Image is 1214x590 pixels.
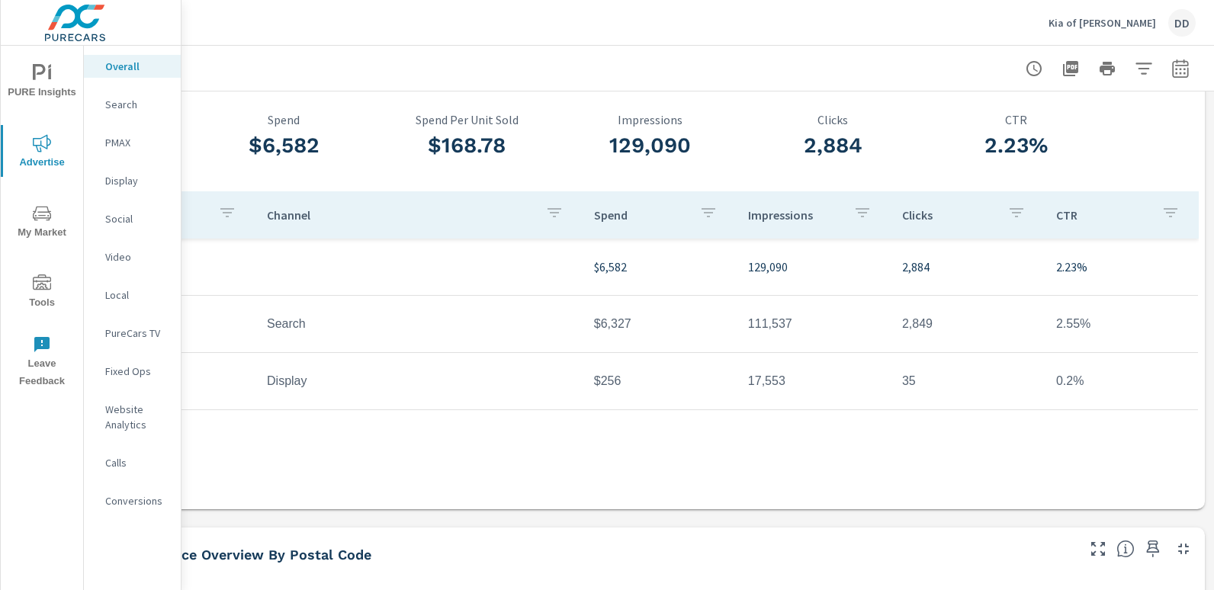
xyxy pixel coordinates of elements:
[741,133,924,159] h3: 2,884
[105,211,169,226] p: Social
[890,305,1044,343] td: 2,849
[558,113,741,127] p: Impressions
[105,455,169,470] p: Calls
[736,362,890,400] td: 17,553
[105,135,169,150] p: PMAX
[84,55,181,78] div: Overall
[105,59,169,74] p: Overall
[5,64,79,101] span: PURE Insights
[1086,537,1110,561] button: Make Fullscreen
[5,204,79,242] span: My Market
[1141,537,1165,561] span: Save this to your personalized report
[890,362,1044,400] td: 35
[375,113,558,127] p: Spend Per Unit Sold
[84,451,181,474] div: Calls
[1049,16,1156,30] p: Kia of [PERSON_NAME]
[105,249,169,265] p: Video
[1044,362,1198,400] td: 0.2%
[84,131,181,154] div: PMAX
[267,207,533,223] p: Channel
[84,284,181,306] div: Local
[902,207,995,223] p: Clicks
[1165,53,1196,84] button: Select Date Range
[84,360,181,383] div: Fixed Ops
[1092,53,1122,84] button: Print Report
[5,134,79,172] span: Advertise
[1168,9,1196,37] div: DD
[105,364,169,379] p: Fixed Ops
[105,325,169,341] p: PureCars TV
[84,398,181,436] div: Website Analytics
[84,93,181,116] div: Search
[741,113,924,127] p: Clicks
[1056,258,1186,276] p: 2.23%
[192,113,375,127] p: Spend
[736,305,890,343] td: 111,537
[110,547,371,563] h5: Performance Overview By Postal Code
[924,133,1107,159] h3: 2.23%
[105,402,169,432] p: Website Analytics
[594,207,687,223] p: Spend
[375,133,558,159] h3: $168.78
[582,305,736,343] td: $6,327
[105,173,169,188] p: Display
[105,97,169,112] p: Search
[105,493,169,508] p: Conversions
[192,133,375,159] h3: $6,582
[1129,53,1159,84] button: Apply Filters
[255,362,582,400] td: Display
[1055,53,1086,84] button: "Export Report to PDF"
[1,46,83,396] div: nav menu
[924,113,1107,127] p: CTR
[5,274,79,312] span: Tools
[84,489,181,512] div: Conversions
[748,207,841,223] p: Impressions
[84,207,181,230] div: Social
[105,287,169,303] p: Local
[5,335,79,390] span: Leave Feedback
[748,258,878,276] p: 129,090
[594,258,724,276] p: $6,582
[1044,305,1198,343] td: 2.55%
[255,305,582,343] td: Search
[1056,207,1149,223] p: CTR
[1116,540,1135,558] span: Understand performance data by postal code. Individual postal codes can be selected and expanded ...
[1171,537,1196,561] button: Minimize Widget
[84,169,181,192] div: Display
[902,258,1032,276] p: 2,884
[558,133,741,159] h3: 129,090
[582,362,736,400] td: $256
[84,322,181,345] div: PureCars TV
[84,245,181,268] div: Video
